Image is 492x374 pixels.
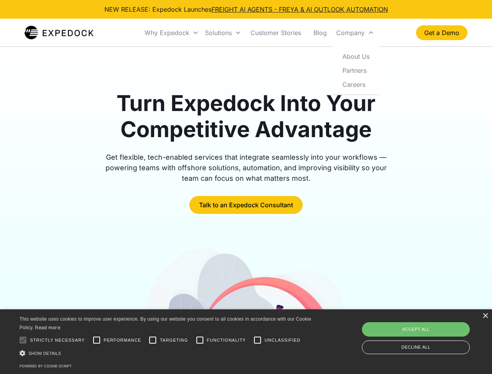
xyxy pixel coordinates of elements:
[207,337,246,344] span: Functionality
[28,351,61,356] span: Show details
[307,19,333,46] a: Blog
[19,316,311,331] span: This website uses cookies to improve user experience. By using our website you consent to all coo...
[145,29,189,37] div: Why Expedock
[25,25,93,41] img: Expedock Logo
[30,337,85,344] span: Strictly necessary
[336,77,376,91] a: Careers
[212,5,388,13] a: FREIGHT AI AGENTS - FREYA & AI OUTLOOK AUTOMATION
[333,19,377,46] div: Company
[25,25,93,41] a: home
[202,19,244,46] div: Solutions
[19,349,314,357] div: Show details
[336,29,365,37] div: Company
[336,49,376,63] a: About Us
[265,337,300,344] span: Unclassified
[104,5,388,14] div: NEW RELEASE: Expedock Launches
[333,46,379,95] nav: Company
[19,364,72,368] a: Powered by cookie-script
[205,29,232,37] div: Solutions
[160,337,188,344] span: Targeting
[244,19,307,46] a: Customer Stories
[141,19,202,46] div: Why Expedock
[362,290,492,374] iframe: Chat Widget
[35,325,60,330] a: Read more
[336,63,376,77] a: Partners
[104,337,141,344] span: Performance
[416,25,467,40] a: Get a Demo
